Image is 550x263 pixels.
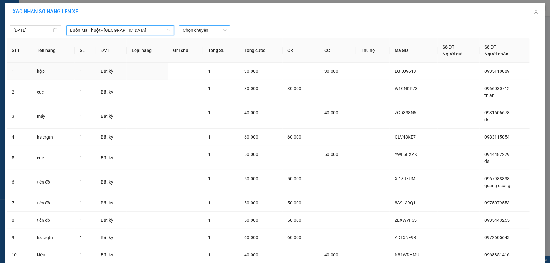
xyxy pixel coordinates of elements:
[288,235,302,240] span: 60.000
[80,235,82,240] span: 1
[7,212,32,229] td: 8
[96,194,127,212] td: Bất kỳ
[485,176,510,181] span: 0967988838
[96,229,127,246] td: Bất kỳ
[244,86,258,91] span: 30.000
[288,218,302,223] span: 50.000
[485,117,489,122] span: ds
[485,93,495,98] span: th an
[32,170,75,194] td: tiền đô
[203,38,239,63] th: Tổng SL
[485,218,510,223] span: 0935443255
[485,134,510,140] span: 0983115054
[288,200,302,205] span: 50.000
[395,235,416,240] span: ADT5NF9R
[7,129,32,146] td: 4
[80,180,82,185] span: 1
[96,129,127,146] td: Bất kỳ
[324,252,338,257] span: 40.000
[485,51,509,56] span: Người nhận
[485,86,510,91] span: 0966030712
[208,86,211,91] span: 1
[244,235,258,240] span: 60.000
[534,9,539,14] span: close
[70,26,170,35] span: Buôn Ma Thuột - Gia Nghĩa
[80,69,82,74] span: 1
[96,104,127,129] td: Bất kỳ
[208,134,211,140] span: 1
[7,229,32,246] td: 9
[443,51,463,56] span: Người gửi
[239,38,282,63] th: Tổng cước
[244,200,258,205] span: 50.000
[485,159,489,164] span: ds
[7,170,32,194] td: 6
[7,194,32,212] td: 7
[14,27,52,34] input: 15/10/2025
[208,69,211,74] span: 1
[244,134,258,140] span: 60.000
[96,63,127,80] td: Bất kỳ
[443,44,455,49] span: Số ĐT
[395,110,416,115] span: ZGD338N6
[244,69,258,74] span: 30.000
[32,194,75,212] td: tiền đô
[324,152,338,157] span: 50.000
[7,63,32,80] td: 1
[208,218,211,223] span: 1
[356,38,390,63] th: Thu hộ
[32,38,75,63] th: Tên hàng
[395,176,415,181] span: XI13JEUM
[208,152,211,157] span: 1
[80,89,82,94] span: 1
[96,80,127,104] td: Bất kỳ
[324,69,338,74] span: 30.000
[319,38,356,63] th: CC
[288,176,302,181] span: 50.000
[7,146,32,170] td: 5
[168,38,203,63] th: Ghi chú
[244,252,258,257] span: 40.000
[395,218,417,223] span: ZLXWVFS5
[32,229,75,246] td: hs crgtn
[80,252,82,257] span: 1
[96,170,127,194] td: Bất kỳ
[395,86,418,91] span: W1CNKP73
[208,252,211,257] span: 1
[395,200,416,205] span: 8A9L39Q1
[485,200,510,205] span: 0975079553
[96,146,127,170] td: Bất kỳ
[527,3,545,21] button: Close
[32,212,75,229] td: tiền đô
[288,86,302,91] span: 30.000
[80,218,82,223] span: 1
[7,80,32,104] td: 2
[167,28,171,32] span: down
[13,9,78,14] span: XÁC NHẬN SỐ HÀNG LÊN XE
[75,38,96,63] th: SL
[183,26,227,35] span: Chọn chuyến
[7,38,32,63] th: STT
[244,152,258,157] span: 50.000
[80,155,82,160] span: 1
[80,114,82,119] span: 1
[395,252,419,257] span: N81WDHMU
[244,176,258,181] span: 50.000
[208,200,211,205] span: 1
[395,134,416,140] span: GLV48KE7
[485,183,511,188] span: quang dsong
[244,110,258,115] span: 40.000
[283,38,319,63] th: CR
[96,38,127,63] th: ĐVT
[485,44,497,49] span: Số ĐT
[127,38,168,63] th: Loại hàng
[32,129,75,146] td: hs crgtn
[32,80,75,104] td: cục
[485,235,510,240] span: 0972605643
[395,152,417,157] span: YWL5BXAK
[485,252,510,257] span: 0968851416
[96,212,127,229] td: Bất kỳ
[390,38,437,63] th: Mã GD
[208,176,211,181] span: 1
[395,69,416,74] span: LGKU961J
